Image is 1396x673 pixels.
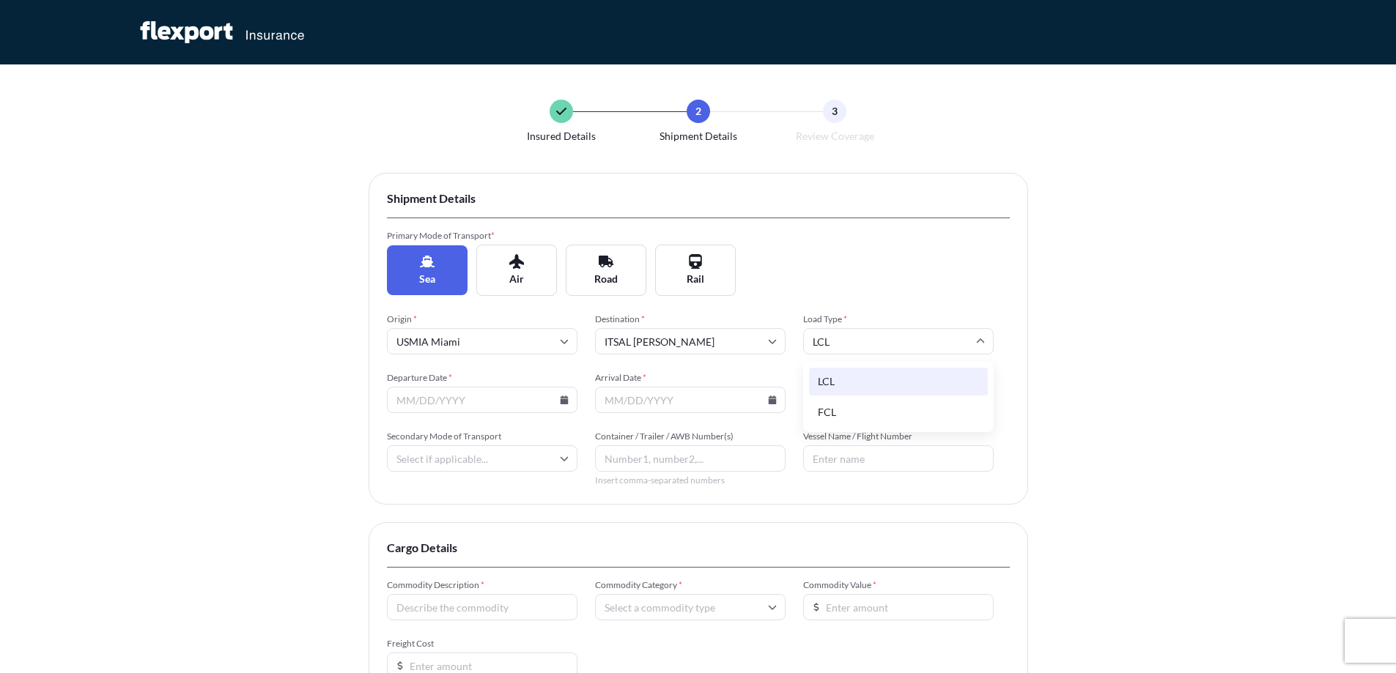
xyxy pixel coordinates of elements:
[387,328,577,354] input: Origin port
[595,594,786,620] input: Select a commodity type
[527,129,596,144] span: Insured Details
[695,104,701,119] span: 2
[387,638,577,650] span: Freight Cost
[387,594,577,620] input: Describe the commodity
[655,245,736,296] button: Rail
[809,398,988,426] div: FCL
[595,328,786,354] input: Destination port
[476,245,557,296] button: Air
[595,579,786,591] span: Commodity Category
[595,387,786,413] input: MM/DD/YYYY
[595,475,786,486] span: Insert comma-separated numbers
[387,387,577,413] input: MM/DD/YYYY
[387,579,577,591] span: Commodity Description
[387,445,577,472] input: Select if applicable...
[595,372,786,384] span: Arrival Date
[660,129,737,144] span: Shipment Details
[803,594,994,620] input: Enter amount
[809,368,988,395] div: LCL
[509,272,524,286] span: Air
[594,272,618,286] span: Road
[387,245,468,295] button: Sea
[832,104,838,119] span: 3
[387,313,577,325] span: Origin
[566,245,646,296] button: Road
[387,230,577,242] span: Primary Mode of Transport
[595,431,786,442] span: Container / Trailer / AWB Number(s)
[803,445,994,472] input: Enter name
[687,272,704,286] span: Rail
[803,313,994,325] span: Load Type
[803,431,994,442] span: Vessel Name / Flight Number
[387,540,1010,555] span: Cargo Details
[796,129,874,144] span: Review Coverage
[387,431,577,442] span: Secondary Mode of Transport
[387,191,1010,206] span: Shipment Details
[419,272,435,286] span: Sea
[595,313,786,325] span: Destination
[803,579,994,591] span: Commodity Value
[803,328,994,354] input: Select...
[387,372,577,384] span: Departure Date
[595,445,786,472] input: Number1, number2,...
